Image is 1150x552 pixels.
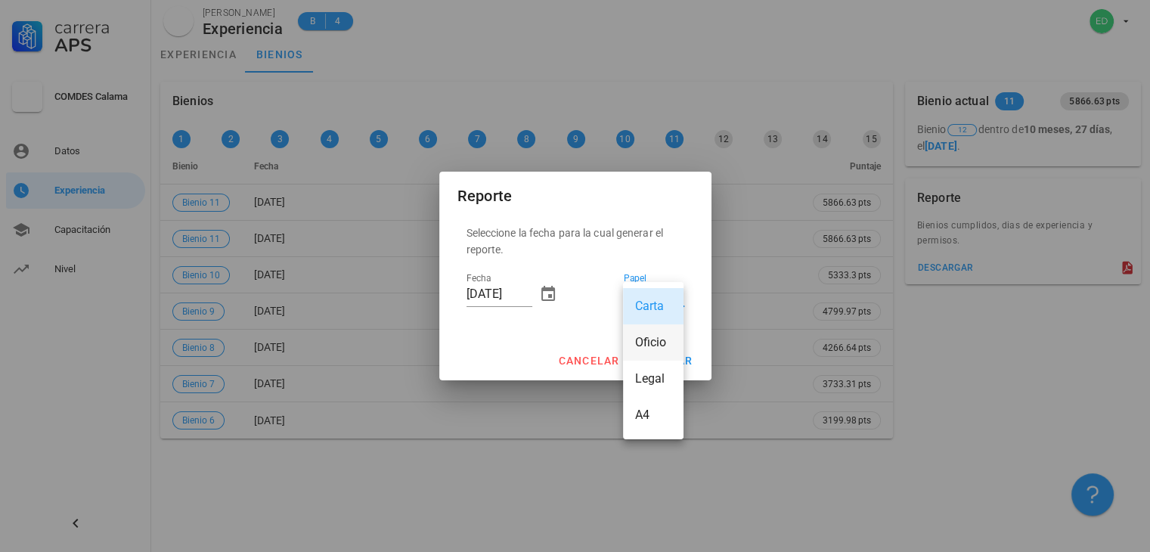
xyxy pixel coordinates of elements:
[467,273,491,284] label: Fecha
[624,273,646,284] label: Papel
[467,225,684,258] p: Seleccione la fecha para la cual generar el reporte.
[557,355,619,367] span: cancelar
[624,282,684,306] div: PapelCarta
[635,299,671,313] div: Carta
[457,184,513,208] div: Reporte
[551,347,625,374] button: cancelar
[635,335,671,349] div: Oficio
[635,371,671,386] div: Legal
[635,408,671,422] div: A4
